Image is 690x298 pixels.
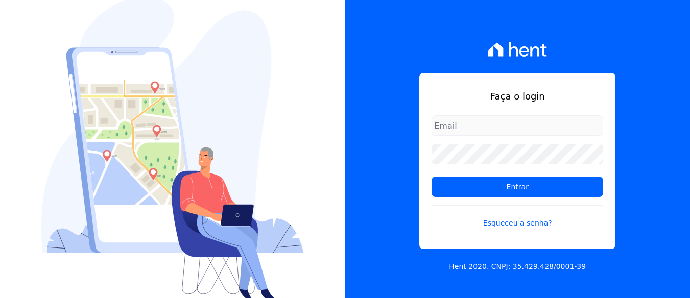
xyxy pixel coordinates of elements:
[432,205,603,229] a: Esqueceu a senha?
[432,89,603,103] h1: Faça o login
[432,115,603,136] input: Email
[449,261,586,272] p: Hent 2020. CNPJ: 35.429.428/0001-39
[432,177,603,197] input: Entrar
